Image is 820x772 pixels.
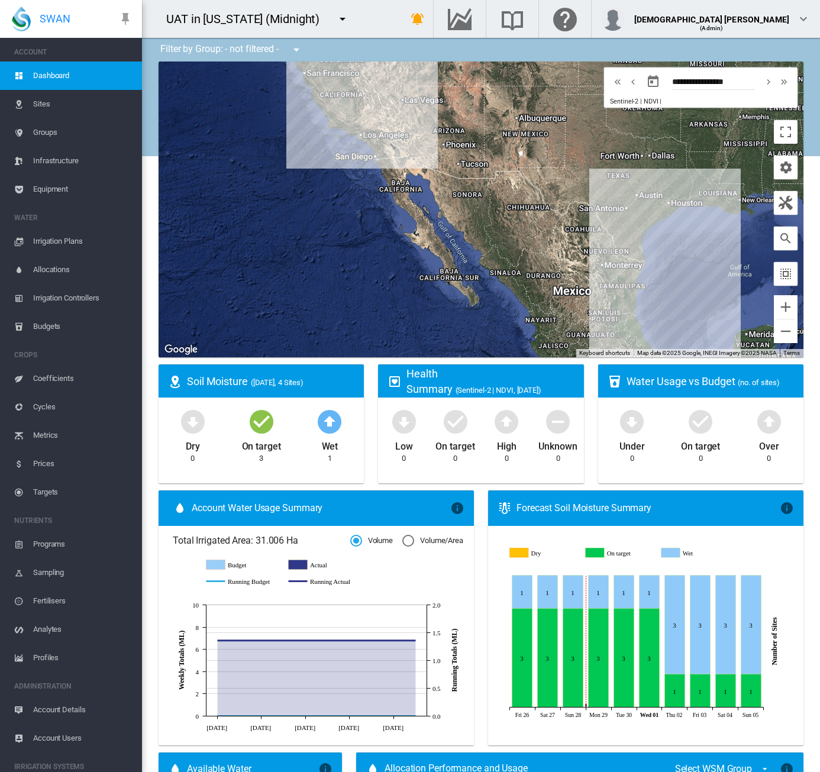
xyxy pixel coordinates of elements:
[168,374,182,389] md-icon: icon-map-marker-radius
[779,267,793,281] md-icon: icon-select-all
[774,295,798,319] button: Zoom in
[505,453,509,464] div: 0
[196,646,199,653] tspan: 6
[331,7,354,31] button: icon-menu-down
[395,435,413,453] div: Low
[761,75,776,89] button: icon-chevron-right
[151,38,312,62] div: Filter by Group: - not filtered -
[589,576,609,609] g: Wet Sep 29, 2025 1
[215,638,219,642] circle: Running Actual Jul 27 1.36
[325,713,330,718] circle: Running Budget Aug 31 0
[14,43,133,62] span: ACCOUNT
[741,576,761,674] g: Wet Oct 05, 2025 3
[347,713,351,718] circle: Running Budget Sep 7 0
[774,156,798,179] button: icon-cog
[14,511,133,530] span: NUTRIENTS
[637,350,776,356] span: Map data ©2025 Google, INEGI Imagery ©2025 NASA
[322,435,338,453] div: Wet
[33,284,133,312] span: Irrigation Controllers
[250,723,271,731] tspan: [DATE]
[14,677,133,696] span: ADMINISTRATION
[166,11,330,27] div: UAT in [US_STATE] (Midnight)
[187,374,354,389] div: Soil Moisture
[610,75,625,89] button: icon-chevron-double-left
[759,435,779,453] div: Over
[755,407,783,435] md-icon: icon-arrow-up-bold-circle
[601,7,625,31] img: profile.jpg
[611,75,624,89] md-icon: icon-chevron-double-left
[388,374,402,389] md-icon: icon-heart-box-outline
[497,435,516,453] div: High
[33,478,133,506] span: Targets
[173,534,350,547] span: Total Irrigated Area: 31.006 Ha
[413,713,418,718] circle: Running Budget Sep 28 0
[738,378,780,387] span: (no. of sites)
[627,75,640,89] md-icon: icon-chevron-left
[196,690,199,697] tspan: 2
[33,118,133,147] span: Groups
[774,262,798,286] button: icon-select-all
[303,638,308,642] circle: Running Actual Aug 24 1.36
[544,407,572,435] md-icon: icon-minus-circle
[33,312,133,341] span: Budgets
[432,657,441,664] tspan: 1.0
[33,175,133,204] span: Equipment
[413,638,418,642] circle: Running Actual Sep 28 1.36
[402,453,406,464] div: 0
[259,453,263,464] div: 3
[285,38,308,62] button: icon-menu-down
[390,407,418,435] md-icon: icon-arrow-down-bold-circle
[690,576,711,674] g: Wet Oct 03, 2025 3
[432,629,441,637] tspan: 1.5
[215,713,219,718] circle: Running Budget Jul 27 0
[402,535,463,547] md-radio-button: Volume/Area
[406,7,430,31] button: icon-bell-ring
[347,638,351,642] circle: Running Actual Sep 7 1.36
[12,7,31,31] img: SWAN-Landscape-Logo-Colour-drop.png
[350,535,393,547] md-radio-button: Volume
[33,364,133,393] span: Coefficients
[551,12,579,26] md-icon: Click here for help
[716,674,736,708] g: On target Oct 04, 2025 1
[563,609,583,708] g: On target Sep 28, 2025 3
[516,502,780,515] div: Forecast Soil Moisture Summary
[33,644,133,672] span: Profiles
[762,75,775,89] md-icon: icon-chevron-right
[610,98,658,105] span: Sentinel-2 | NDVI
[538,576,558,609] g: Wet Sep 27, 2025 1
[251,378,304,387] span: ([DATE], 4 Sites)
[589,609,609,708] g: On target Sep 29, 2025 3
[281,638,286,642] circle: Running Actual Aug 17 1.36
[33,530,133,558] span: Programs
[33,450,133,478] span: Prices
[242,435,281,453] div: On target
[456,386,541,395] span: (Sentinel-2 | NDVI, [DATE])
[192,602,199,609] tspan: 10
[33,147,133,175] span: Infrastructure
[512,609,532,708] g: On target Sep 26, 2025 3
[118,12,133,26] md-icon: icon-pin
[33,696,133,724] span: Account Details
[33,724,133,752] span: Account Users
[492,407,521,435] md-icon: icon-arrow-up-bold-circle
[742,712,759,718] tspan: Sun 05
[589,712,608,718] tspan: Mon 29
[563,576,583,609] g: Wet Sep 28, 2025 1
[640,576,660,609] g: Wet Oct 01, 2025 1
[33,227,133,256] span: Irrigation Plans
[177,631,186,690] tspan: Weekly Totals (ML)
[303,713,308,718] circle: Running Budget Aug 24 0
[33,256,133,284] span: Allocations
[619,435,645,453] div: Under
[741,674,761,708] g: On target Oct 05, 2025 1
[665,674,685,708] g: On target Oct 02, 2025 1
[445,12,474,26] md-icon: Go to the Data Hub
[686,407,715,435] md-icon: icon-checkbox-marked-circle
[33,62,133,90] span: Dashboard
[614,609,634,708] g: On target Sep 30, 2025 3
[693,712,707,718] tspan: Fri 03
[579,349,630,357] button: Keyboard shortcuts
[608,374,622,389] md-icon: icon-cup-water
[435,435,474,453] div: On target
[191,453,195,464] div: 0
